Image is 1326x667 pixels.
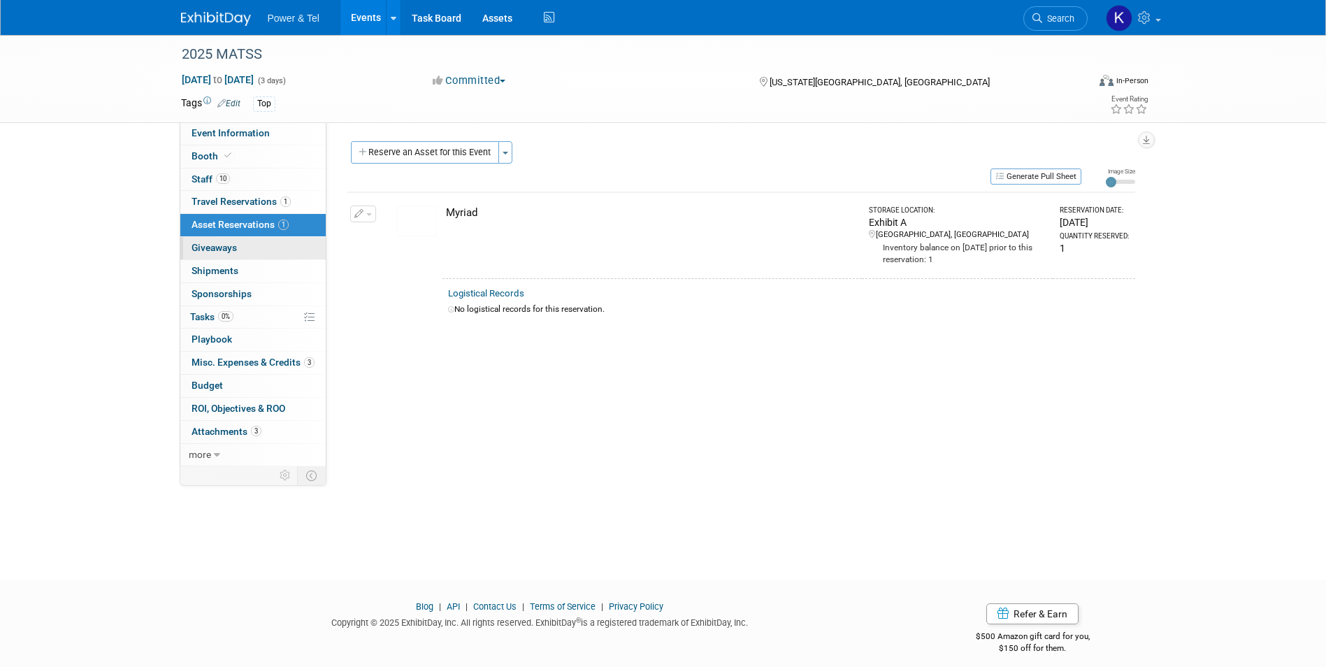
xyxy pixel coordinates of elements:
[351,141,499,164] button: Reserve an Asset for this Event
[920,622,1146,654] div: $500 Amazon gift card for you,
[192,127,270,138] span: Event Information
[251,426,261,436] span: 3
[1042,13,1074,24] span: Search
[192,288,252,299] span: Sponsorships
[297,466,326,485] td: Toggle Event Tabs
[192,357,315,368] span: Misc. Expenses & Credits
[770,77,990,87] span: [US_STATE][GEOGRAPHIC_DATA], [GEOGRAPHIC_DATA]
[869,241,1048,266] div: Inventory balance on [DATE] prior to this reservation: 1
[446,206,856,220] div: Myriad
[609,601,663,612] a: Privacy Policy
[192,403,285,414] span: ROI, Objectives & ROO
[180,168,326,191] a: Staff10
[253,96,275,111] div: Top
[180,421,326,443] a: Attachments3
[180,352,326,374] a: Misc. Expenses & Credits3
[869,229,1048,241] div: [GEOGRAPHIC_DATA], [GEOGRAPHIC_DATA]
[257,76,286,85] span: (3 days)
[180,260,326,282] a: Shipments
[268,13,319,24] span: Power & Tel
[416,601,433,612] a: Blog
[180,444,326,466] a: more
[180,329,326,351] a: Playbook
[192,242,237,253] span: Giveaways
[211,74,224,85] span: to
[192,219,289,230] span: Asset Reservations
[280,196,291,207] span: 1
[990,168,1081,185] button: Generate Pull Sheet
[190,311,233,322] span: Tasks
[192,426,261,437] span: Attachments
[181,96,240,112] td: Tags
[986,603,1079,624] a: Refer & Earn
[180,237,326,259] a: Giveaways
[1060,215,1129,229] div: [DATE]
[1110,96,1148,103] div: Event Rating
[869,215,1048,229] div: Exhibit A
[180,306,326,329] a: Tasks0%
[1060,206,1129,215] div: Reservation Date:
[396,206,437,236] img: View Images
[189,449,211,460] span: more
[192,380,223,391] span: Budget
[519,601,528,612] span: |
[192,150,234,162] span: Booth
[1100,75,1114,86] img: Format-Inperson.png
[1060,231,1129,241] div: Quantity Reserved:
[1116,76,1148,86] div: In-Person
[180,214,326,236] a: Asset Reservations1
[181,12,251,26] img: ExhibitDay
[920,643,1146,654] div: $150 off for them.
[473,601,517,612] a: Contact Us
[428,73,511,88] button: Committed
[304,357,315,368] span: 3
[224,152,231,159] i: Booth reservation complete
[180,375,326,397] a: Budget
[435,601,445,612] span: |
[192,265,238,276] span: Shipments
[180,191,326,213] a: Travel Reservations1
[192,173,230,185] span: Staff
[448,303,1130,315] div: No logistical records for this reservation.
[180,145,326,168] a: Booth
[462,601,471,612] span: |
[217,99,240,108] a: Edit
[192,196,291,207] span: Travel Reservations
[278,220,289,230] span: 1
[180,398,326,420] a: ROI, Objectives & ROO
[181,73,254,86] span: [DATE] [DATE]
[180,122,326,145] a: Event Information
[448,288,524,299] a: Logistical Records
[869,206,1048,215] div: Storage Location:
[177,42,1067,67] div: 2025 MATSS
[216,173,230,184] span: 10
[1106,167,1135,175] div: Image Size
[1060,241,1129,255] div: 1
[530,601,596,612] a: Terms of Service
[1005,73,1149,94] div: Event Format
[218,311,233,322] span: 0%
[598,601,607,612] span: |
[447,601,460,612] a: API
[181,613,900,629] div: Copyright © 2025 ExhibitDay, Inc. All rights reserved. ExhibitDay is a registered trademark of Ex...
[1023,6,1088,31] a: Search
[180,283,326,306] a: Sponsorships
[273,466,298,485] td: Personalize Event Tab Strip
[576,617,581,624] sup: ®
[192,333,232,345] span: Playbook
[1106,5,1132,31] img: Kelley Hood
